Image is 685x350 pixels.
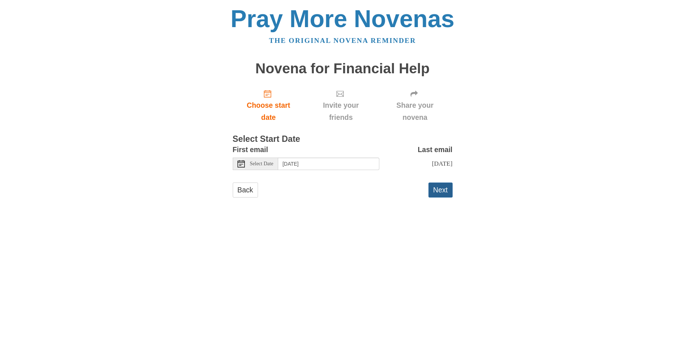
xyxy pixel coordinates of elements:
label: Last email [418,144,453,156]
span: Choose start date [240,99,297,124]
div: Click "Next" to confirm your start date first. [304,84,377,127]
a: The original novena reminder [269,37,416,44]
span: Invite your friends [312,99,370,124]
a: Back [233,183,258,198]
a: Choose start date [233,84,305,127]
h3: Select Start Date [233,135,453,144]
h1: Novena for Financial Help [233,61,453,77]
button: Next [428,183,453,198]
span: Share your novena [385,99,445,124]
label: First email [233,144,268,156]
span: Select Date [250,161,273,166]
a: Pray More Novenas [231,5,454,32]
span: [DATE] [432,160,452,167]
div: Click "Next" to confirm your start date first. [378,84,453,127]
